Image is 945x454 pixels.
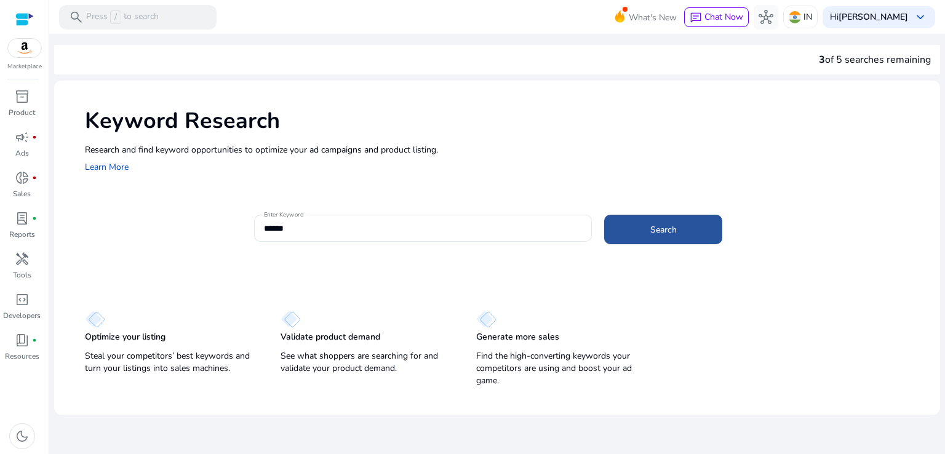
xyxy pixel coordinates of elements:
p: Validate product demand [281,331,380,343]
span: 3 [819,53,825,66]
span: chat [690,12,702,24]
span: What's New [629,7,677,28]
div: of 5 searches remaining [819,52,931,67]
span: Search [650,223,677,236]
p: Reports [9,229,35,240]
span: book_4 [15,333,30,348]
p: Generate more sales [476,331,559,343]
p: IN [803,6,812,28]
p: Press to search [86,10,159,24]
p: Tools [13,269,31,281]
p: Ads [15,148,29,159]
span: hub [759,10,773,25]
span: dark_mode [15,429,30,444]
span: search [69,10,84,25]
span: fiber_manual_record [32,135,37,140]
b: [PERSON_NAME] [839,11,908,23]
span: fiber_manual_record [32,216,37,221]
span: donut_small [15,170,30,185]
p: Resources [5,351,39,362]
span: fiber_manual_record [32,175,37,180]
p: Sales [13,188,31,199]
span: keyboard_arrow_down [913,10,928,25]
button: chatChat Now [684,7,749,27]
h1: Keyword Research [85,108,928,134]
p: Research and find keyword opportunities to optimize your ad campaigns and product listing. [85,143,928,156]
mat-label: Enter Keyword [264,210,303,219]
p: Product [9,107,35,118]
p: Hi [830,13,908,22]
p: Developers [3,310,41,321]
p: Find the high-converting keywords your competitors are using and boost your ad game. [476,350,647,387]
p: Optimize your listing [85,331,165,343]
span: code_blocks [15,292,30,307]
button: Search [604,215,722,244]
a: Learn More [85,161,129,173]
img: in.svg [789,11,801,23]
span: fiber_manual_record [32,338,37,343]
span: Chat Now [704,11,743,23]
img: diamond.svg [476,311,496,328]
p: See what shoppers are searching for and validate your product demand. [281,350,452,375]
p: Marketplace [7,62,42,71]
p: Steal your competitors’ best keywords and turn your listings into sales machines. [85,350,256,375]
button: hub [754,5,778,30]
span: handyman [15,252,30,266]
img: diamond.svg [281,311,301,328]
span: / [110,10,121,24]
span: campaign [15,130,30,145]
span: inventory_2 [15,89,30,104]
img: diamond.svg [85,311,105,328]
img: amazon.svg [8,39,41,57]
span: lab_profile [15,211,30,226]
